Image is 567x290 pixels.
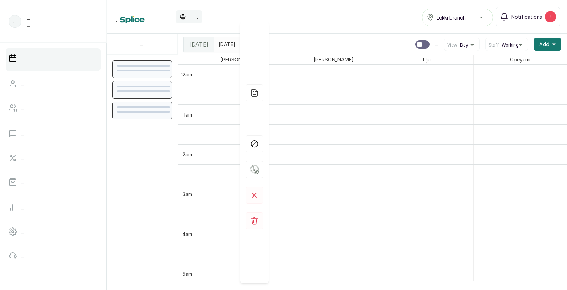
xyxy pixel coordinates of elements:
[21,130,25,138] p: ...
[6,48,101,68] a: ...
[534,38,561,51] button: Add
[6,270,101,290] button: ...
[511,13,542,21] span: Notifications
[21,80,25,88] p: ...
[6,148,101,168] a: ...
[447,42,476,48] button: ViewDay
[6,172,101,192] a: ...
[181,190,194,198] div: 3am
[21,252,25,260] p: ...
[182,111,194,118] div: 1am
[488,42,499,48] span: Staff
[488,42,525,48] button: StaffWorking
[6,198,101,217] a: ...
[6,98,101,118] a: ...
[6,246,101,266] a: ...
[195,13,198,21] p: ...
[422,55,432,64] span: Uju
[181,270,194,278] div: 5am
[184,37,214,52] div: [DATE]
[189,13,192,21] p: ...
[435,41,438,48] p: ...
[21,55,25,62] p: ...
[6,74,101,94] a: ...
[502,42,519,48] span: Working
[460,42,468,48] span: Day
[21,104,25,112] p: ...
[447,42,457,48] span: View
[496,7,560,26] button: Notifications2
[422,9,493,26] button: Lekki branch
[219,55,262,64] span: [PERSON_NAME]
[179,71,194,78] div: 12am
[539,41,549,48] span: Add
[6,124,101,144] a: ...
[21,154,25,162] p: ...
[6,222,101,242] a: ...
[114,10,202,23] div: ...
[181,230,194,238] div: 4am
[545,11,556,22] div: 2
[27,14,30,21] p: ...
[21,228,25,236] p: ...
[27,21,30,29] p: ...
[437,14,466,21] span: Lekki branch
[189,40,209,49] span: [DATE]
[21,204,25,211] p: ...
[13,17,17,25] p: ...
[181,151,194,158] div: 2am
[21,178,25,186] p: ...
[312,55,355,64] span: [PERSON_NAME]
[508,55,532,64] span: Opeyemi
[140,41,144,48] p: ...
